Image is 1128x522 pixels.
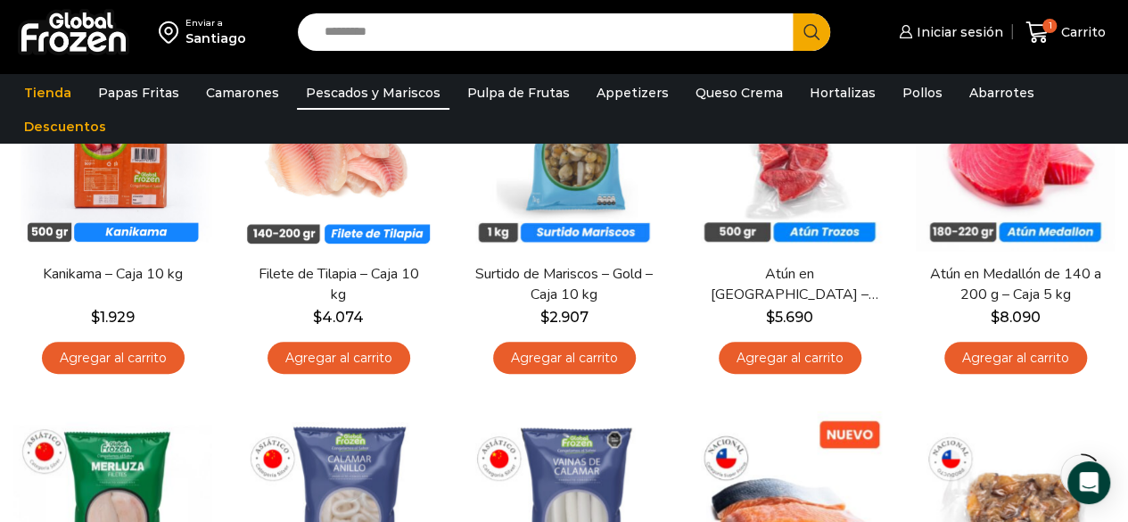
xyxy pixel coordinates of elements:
[960,76,1043,110] a: Abarrotes
[185,17,246,29] div: Enviar a
[458,76,579,110] a: Pulpa de Frutas
[700,264,879,305] a: Atún en [GEOGRAPHIC_DATA] – Caja 10 kg
[91,309,100,326] span: $
[23,264,202,285] a: Kanikama – Caja 10 kg
[588,76,678,110] a: Appetizers
[1067,461,1110,504] div: Open Intercom Messenger
[297,76,449,110] a: Pescados y Mariscos
[793,13,830,51] button: Search button
[991,309,1041,326] bdi: 8.090
[540,309,589,326] bdi: 2.907
[687,76,792,110] a: Queso Crema
[159,17,185,47] img: address-field-icon.svg
[912,23,1003,41] span: Iniciar sesión
[926,264,1105,305] a: Atún en Medallón de 140 a 200 g – Caja 5 kg
[185,29,246,47] div: Santiago
[268,342,410,375] a: Agregar al carrito: “Filete de Tilapia - Caja 10 kg”
[894,14,1003,50] a: Iniciar sesión
[893,76,951,110] a: Pollos
[766,309,813,326] bdi: 5.690
[313,309,364,326] bdi: 4.074
[801,76,885,110] a: Hortalizas
[249,264,428,305] a: Filete de Tilapia – Caja 10 kg
[15,110,115,144] a: Descuentos
[197,76,288,110] a: Camarones
[1021,12,1110,54] a: 1 Carrito
[313,309,322,326] span: $
[944,342,1087,375] a: Agregar al carrito: “Atún en Medallón de 140 a 200 g - Caja 5 kg”
[493,342,636,375] a: Agregar al carrito: “Surtido de Mariscos - Gold - Caja 10 kg”
[540,309,549,326] span: $
[42,342,185,375] a: Agregar al carrito: “Kanikama – Caja 10 kg”
[91,309,135,326] bdi: 1.929
[719,342,861,375] a: Agregar al carrito: “Atún en Trozos - Caja 10 kg”
[766,309,775,326] span: $
[89,76,188,110] a: Papas Fritas
[474,264,654,305] a: Surtido de Mariscos – Gold – Caja 10 kg
[15,76,80,110] a: Tienda
[991,309,1000,326] span: $
[1057,23,1106,41] span: Carrito
[1042,19,1057,33] span: 1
